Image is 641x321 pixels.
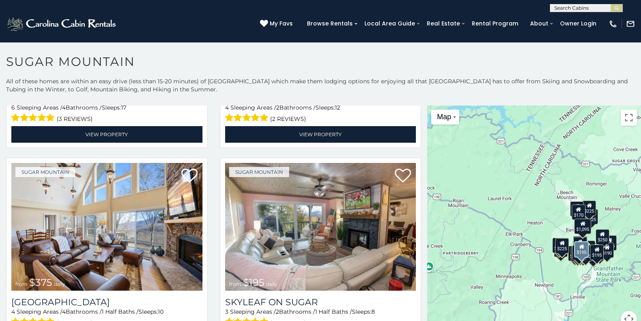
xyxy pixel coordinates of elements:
span: daily [266,281,277,287]
div: $155 [603,235,617,251]
div: $250 [596,229,609,245]
a: Add to favorites [395,168,411,185]
div: $300 [573,237,587,252]
div: $170 [572,205,586,220]
div: $190 [600,243,614,258]
span: 10 [158,308,164,315]
span: daily [54,281,65,287]
a: [GEOGRAPHIC_DATA] [11,297,202,308]
div: $175 [572,245,586,260]
div: Sleeping Areas / Bathrooms / Sleeps: [11,103,202,124]
span: (3 reviews) [57,114,93,124]
a: Real Estate [423,17,464,30]
img: mail-regular-white.png [626,19,635,28]
a: Rental Program [468,17,522,30]
span: 12 [335,104,340,111]
div: $240 [570,201,584,217]
span: 1 Half Baths / [315,308,352,315]
button: Change map style [431,110,459,125]
div: $225 [556,238,569,253]
span: $375 [29,277,52,288]
span: 4 [225,104,229,111]
span: $195 [243,277,264,288]
span: 4 [11,308,15,315]
span: My Favs [270,19,293,28]
h3: Little Sugar Haven [11,297,202,308]
a: Add to favorites [181,168,198,185]
a: View Property [11,126,202,143]
img: White-1-2.png [6,16,118,32]
span: from [15,281,28,287]
span: 4 [62,308,66,315]
div: $225 [582,201,596,216]
div: $240 [552,238,566,253]
span: 6 [11,104,15,111]
a: Sugar Mountain [15,167,75,177]
a: About [526,17,552,30]
img: Skyleaf on Sugar [225,163,416,291]
span: 8 [371,308,375,315]
button: Toggle fullscreen view [621,110,637,126]
span: 17 [121,104,126,111]
span: 3 [225,308,228,315]
span: 2 [276,308,279,315]
span: from [229,281,241,287]
div: $200 [581,241,595,256]
div: $190 [573,236,587,251]
span: 2 [276,104,279,111]
span: (2 reviews) [270,114,306,124]
a: Skyleaf on Sugar [225,297,416,308]
a: My Favs [260,19,295,28]
a: View Property [225,126,416,143]
a: Little Sugar Haven from $375 daily [11,163,202,291]
div: Sleeping Areas / Bathrooms / Sleeps: [225,103,416,124]
span: Map [437,113,451,121]
span: 4 [62,104,66,111]
span: 1 Half Baths / [102,308,138,315]
div: $1,095 [574,219,591,234]
a: Local Area Guide [360,17,419,30]
div: $195 [575,241,589,258]
div: $125 [584,209,598,224]
a: Browse Rentals [303,17,357,30]
a: Skyleaf on Sugar from $195 daily [225,163,416,291]
div: $195 [590,245,604,260]
div: $155 [571,246,585,262]
a: Sugar Mountain [229,167,289,177]
img: phone-regular-white.png [609,19,618,28]
a: Owner Login [556,17,601,30]
img: Little Sugar Haven [11,163,202,291]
